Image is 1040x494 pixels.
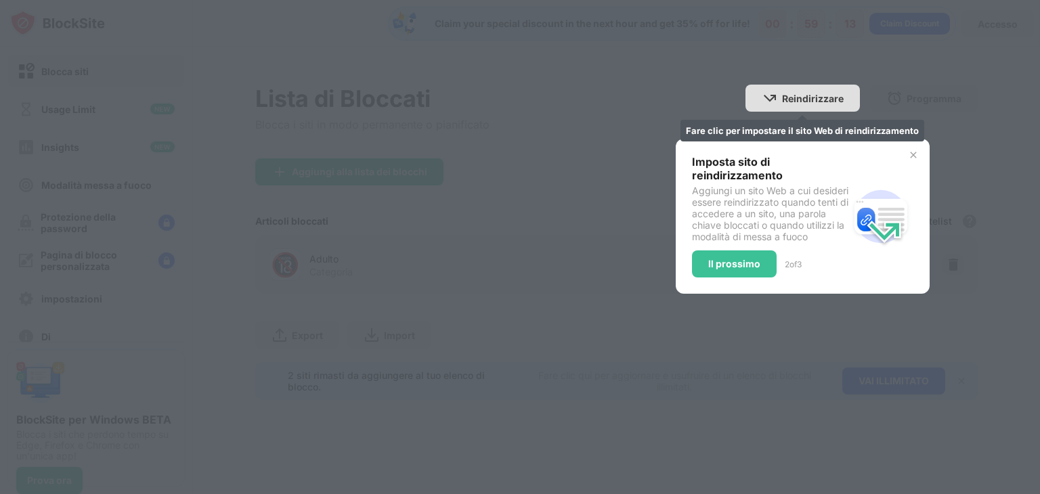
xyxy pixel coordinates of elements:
div: Reindirizzare [782,93,844,104]
div: Aggiungi un sito Web a cui desideri essere reindirizzato quando tenti di accedere a un sito, una ... [692,185,848,242]
div: Imposta sito di reindirizzamento [692,155,848,182]
div: Il prossimo [708,259,760,269]
img: x-button.svg [908,150,919,160]
div: 2 of 3 [785,259,802,269]
img: redirect.svg [848,184,913,249]
div: Fare clic per impostare il sito Web di reindirizzamento [680,120,924,141]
